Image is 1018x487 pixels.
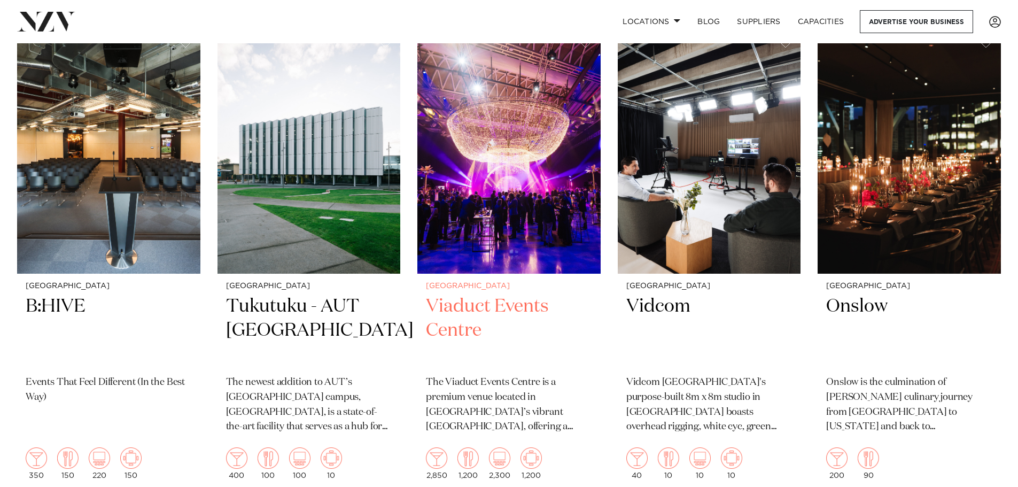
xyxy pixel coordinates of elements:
small: [GEOGRAPHIC_DATA] [26,282,192,290]
img: meeting.png [520,447,542,469]
div: 100 [289,447,310,480]
div: 200 [826,447,848,480]
img: meeting.png [120,447,142,469]
img: cocktail.png [426,447,447,469]
a: Capacities [789,10,853,33]
div: 220 [89,447,110,480]
a: BLOG [689,10,728,33]
h2: Viaduct Events Centre [426,295,592,367]
img: meeting.png [321,447,342,469]
img: theatre.png [89,447,110,469]
div: 10 [321,447,342,480]
a: Locations [614,10,689,33]
a: Advertise your business [860,10,973,33]
div: 1,200 [520,447,542,480]
small: [GEOGRAPHIC_DATA] [626,282,792,290]
div: 150 [57,447,79,480]
p: The newest addition to AUT’s [GEOGRAPHIC_DATA] campus, [GEOGRAPHIC_DATA], is a state-of-the-art f... [226,375,392,435]
img: cocktail.png [826,447,848,469]
p: The Viaduct Events Centre is a premium venue located in [GEOGRAPHIC_DATA]’s vibrant [GEOGRAPHIC_D... [426,375,592,435]
a: SUPPLIERS [728,10,789,33]
div: 10 [689,447,711,480]
div: 1,200 [457,447,479,480]
small: [GEOGRAPHIC_DATA] [226,282,392,290]
img: nzv-logo.png [17,12,75,31]
img: cocktail.png [226,447,247,469]
small: [GEOGRAPHIC_DATA] [426,282,592,290]
div: 10 [721,447,742,480]
p: Vidcom [GEOGRAPHIC_DATA]'s purpose-built 8m x 8m studio in [GEOGRAPHIC_DATA] boasts overhead rigg... [626,375,792,435]
div: 90 [858,447,879,480]
h2: Onslow [826,295,992,367]
h2: Vidcom [626,295,792,367]
img: meeting.png [721,447,742,469]
p: Events That Feel Different (In the Best Way) [26,375,192,405]
img: dining.png [858,447,879,469]
div: 2,850 [426,447,447,480]
div: 150 [120,447,142,480]
img: theatre.png [289,447,310,469]
img: theatre.png [689,447,711,469]
div: 40 [626,447,648,480]
div: 10 [658,447,679,480]
small: [GEOGRAPHIC_DATA] [826,282,992,290]
img: cocktail.png [26,447,47,469]
img: dining.png [457,447,479,469]
img: dining.png [57,447,79,469]
div: 400 [226,447,247,480]
img: dining.png [658,447,679,469]
img: dining.png [258,447,279,469]
p: Onslow is the culmination of [PERSON_NAME] culinary journey from [GEOGRAPHIC_DATA] to [US_STATE] ... [826,375,992,435]
img: cocktail.png [626,447,648,469]
div: 2,300 [489,447,510,480]
div: 350 [26,447,47,480]
img: theatre.png [489,447,510,469]
div: 100 [258,447,279,480]
h2: B:HIVE [26,295,192,367]
h2: Tukutuku - AUT [GEOGRAPHIC_DATA] [226,295,392,367]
